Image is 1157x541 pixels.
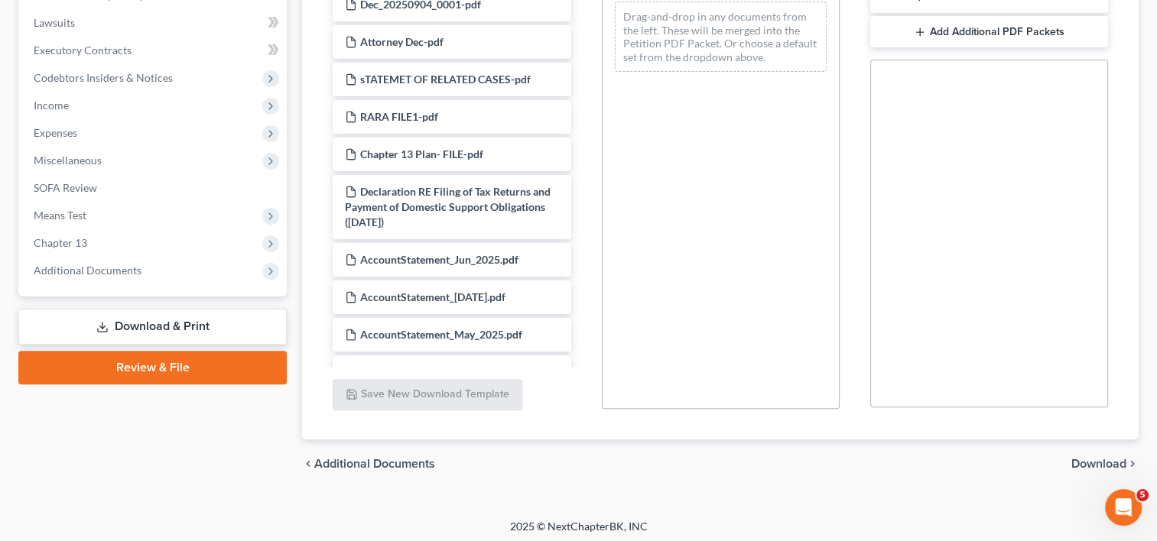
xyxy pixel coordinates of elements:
span: Chapter 13 [34,236,87,249]
a: Review & File [18,351,287,384]
i: chevron_left [302,458,314,470]
span: Lawsuits [34,16,75,29]
iframe: Intercom live chat [1105,489,1142,526]
i: chevron_right [1126,458,1139,470]
span: Declaration RE Filing of Tax Returns and Payment of Domestic Support Obligations ([DATE]) [345,185,551,228]
span: RARA FILE1-pdf [360,110,438,123]
span: AccountStatement_May_2025.pdf [360,328,522,341]
button: Save New Download Template [333,379,522,411]
button: Download chevron_right [1071,458,1139,470]
span: Additional Documents [34,264,141,277]
span: Attorney Dec-pdf [360,35,444,48]
a: Lawsuits [21,9,287,37]
span: Miscellaneous [34,154,102,167]
button: Add Additional PDF Packets [870,16,1108,48]
span: Download [1071,458,1126,470]
a: SOFA Review [21,174,287,202]
div: Drag-and-drop in any documents from the left. These will be merged into the Petition PDF Packet. ... [615,2,827,72]
span: Voluntary Petition for Individuals Filing for Bankruptcy (With signed signature page) [345,365,550,394]
span: AccountStatement_Jun_2025.pdf [360,253,518,266]
span: Codebtors Insiders & Notices [34,71,173,84]
a: Executory Contracts [21,37,287,64]
span: Means Test [34,209,86,222]
span: Additional Documents [314,458,435,470]
span: Income [34,99,69,112]
span: Expenses [34,126,77,139]
a: Download & Print [18,309,287,345]
span: Chapter 13 Plan- FILE-pdf [360,147,483,160]
span: 5 [1136,489,1149,501]
span: Executory Contracts [34,44,132,57]
span: AccountStatement_[DATE].pdf [360,290,505,303]
span: SOFA Review [34,181,97,194]
span: sTATEMET OF RELATED CASES-pdf [360,73,531,86]
a: chevron_left Additional Documents [302,458,435,470]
